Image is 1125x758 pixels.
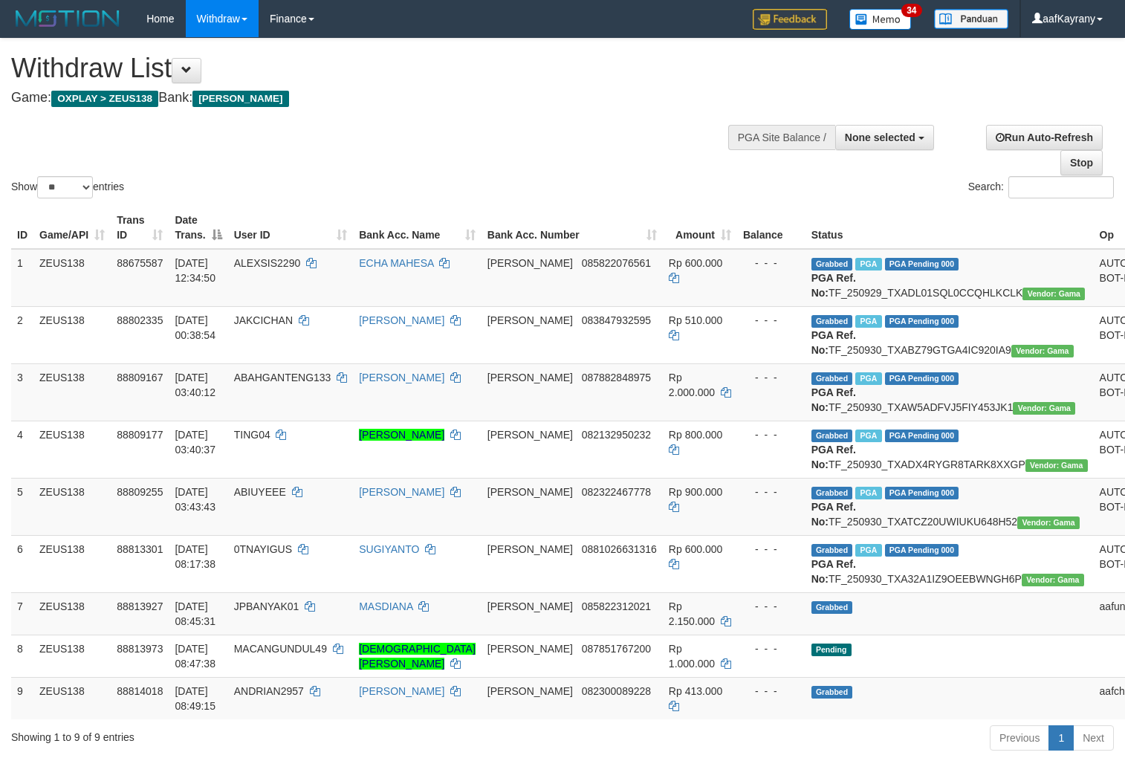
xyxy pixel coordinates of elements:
[805,207,1094,249] th: Status
[175,685,215,712] span: [DATE] 08:49:15
[805,363,1094,421] td: TF_250930_TXAW5ADFVJ5FIY453JK1
[849,9,912,30] img: Button%20Memo.svg
[33,249,111,307] td: ZEUS138
[885,487,959,499] span: PGA Pending
[234,486,286,498] span: ABIUYEEE
[811,686,853,699] span: Grabbed
[234,643,327,655] span: MACANGUNDUL49
[805,535,1094,592] td: TF_250930_TXA32A1IZ9OEEBWNGH6P
[117,486,163,498] span: 88809255
[811,430,853,442] span: Grabbed
[934,9,1008,29] img: panduan.png
[11,724,458,745] div: Showing 1 to 9 of 9 entries
[1022,288,1085,300] span: Vendor URL: https://trx31.1velocity.biz
[487,685,573,697] span: [PERSON_NAME]
[743,370,800,385] div: - - -
[234,372,331,383] span: ABAHGANTENG133
[234,314,293,326] span: JAKCICHAN
[11,54,735,83] h1: Withdraw List
[669,486,722,498] span: Rp 900.000
[117,600,163,612] span: 88813927
[228,207,354,249] th: User ID: activate to sort column ascending
[33,363,111,421] td: ZEUS138
[968,176,1114,198] label: Search:
[359,429,444,441] a: [PERSON_NAME]
[117,429,163,441] span: 88809177
[111,207,169,249] th: Trans ID: activate to sort column ascending
[901,4,921,17] span: 34
[669,685,722,697] span: Rp 413.000
[175,314,215,341] span: [DATE] 00:38:54
[117,314,163,326] span: 88802335
[811,487,853,499] span: Grabbed
[669,314,722,326] span: Rp 510.000
[234,685,304,697] span: ANDRIAN2957
[811,386,856,413] b: PGA Ref. No:
[743,485,800,499] div: - - -
[811,272,856,299] b: PGA Ref. No:
[33,535,111,592] td: ZEUS138
[743,684,800,699] div: - - -
[11,592,33,635] td: 7
[359,314,444,326] a: [PERSON_NAME]
[1017,516,1080,529] span: Vendor URL: https://trx31.1velocity.biz
[845,132,915,143] span: None selected
[1011,345,1074,357] span: Vendor URL: https://trx31.1velocity.biz
[885,372,959,385] span: PGA Pending
[175,372,215,398] span: [DATE] 03:40:12
[359,486,444,498] a: [PERSON_NAME]
[855,315,881,328] span: Marked by aafsreyleap
[743,599,800,614] div: - - -
[855,258,881,271] span: Marked by aafpengsreynich
[359,600,412,612] a: MASDIANA
[11,207,33,249] th: ID
[885,315,959,328] span: PGA Pending
[482,207,663,249] th: Bank Acc. Number: activate to sort column ascending
[986,125,1103,150] a: Run Auto-Refresh
[175,486,215,513] span: [DATE] 03:43:43
[663,207,737,249] th: Amount: activate to sort column ascending
[11,478,33,535] td: 5
[487,257,573,269] span: [PERSON_NAME]
[743,256,800,271] div: - - -
[11,91,735,106] h4: Game: Bank:
[582,486,651,498] span: Copy 082322467778 to clipboard
[1022,574,1084,586] span: Vendor URL: https://trx31.1velocity.biz
[33,306,111,363] td: ZEUS138
[805,421,1094,478] td: TF_250930_TXADX4RYGR8TARK8XXGP
[582,685,651,697] span: Copy 082300089228 to clipboard
[11,677,33,719] td: 9
[117,543,163,555] span: 88813301
[811,501,856,528] b: PGA Ref. No:
[669,643,715,670] span: Rp 1.000.000
[117,257,163,269] span: 88675587
[855,487,881,499] span: Marked by aaftanly
[359,257,433,269] a: ECHA MAHESA
[117,685,163,697] span: 88814018
[175,643,215,670] span: [DATE] 08:47:38
[811,315,853,328] span: Grabbed
[582,429,651,441] span: Copy 082132950232 to clipboard
[582,643,651,655] span: Copy 087851767200 to clipboard
[234,257,301,269] span: ALEXSIS2290
[234,429,270,441] span: TING04
[175,600,215,627] span: [DATE] 08:45:31
[805,306,1094,363] td: TF_250930_TXABZ79GTGA4IC920IA9
[835,125,934,150] button: None selected
[582,372,651,383] span: Copy 087882848975 to clipboard
[743,641,800,656] div: - - -
[811,544,853,557] span: Grabbed
[743,427,800,442] div: - - -
[11,306,33,363] td: 2
[669,543,722,555] span: Rp 600.000
[753,9,827,30] img: Feedback.jpg
[811,644,852,656] span: Pending
[885,430,959,442] span: PGA Pending
[51,91,158,107] span: OXPLAY > ZEUS138
[669,600,715,627] span: Rp 2.150.000
[234,543,292,555] span: 0TNAYIGUS
[582,314,651,326] span: Copy 083847932595 to clipboard
[1048,725,1074,751] a: 1
[582,600,651,612] span: Copy 085822312021 to clipboard
[359,372,444,383] a: [PERSON_NAME]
